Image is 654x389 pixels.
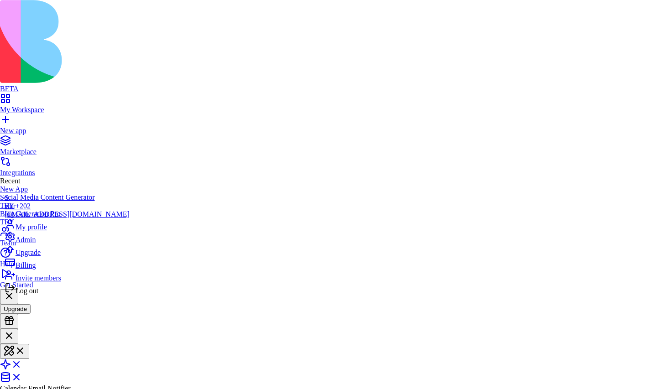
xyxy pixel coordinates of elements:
a: Upgrade [5,244,130,257]
span: Billing [16,261,36,269]
span: S [5,194,9,202]
span: Upgrade [16,249,41,256]
span: Invite members [16,274,61,282]
div: shir+202 [5,202,130,210]
a: Sshir+202[EMAIL_ADDRESS][DOMAIN_NAME] [5,194,130,218]
a: My profile [5,218,130,231]
div: [EMAIL_ADDRESS][DOMAIN_NAME] [5,210,130,218]
span: Log out [16,287,38,295]
a: Admin [5,231,130,244]
a: Billing [5,257,130,270]
span: Admin [16,236,36,244]
a: Invite members [5,270,130,282]
span: My profile [16,223,47,231]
